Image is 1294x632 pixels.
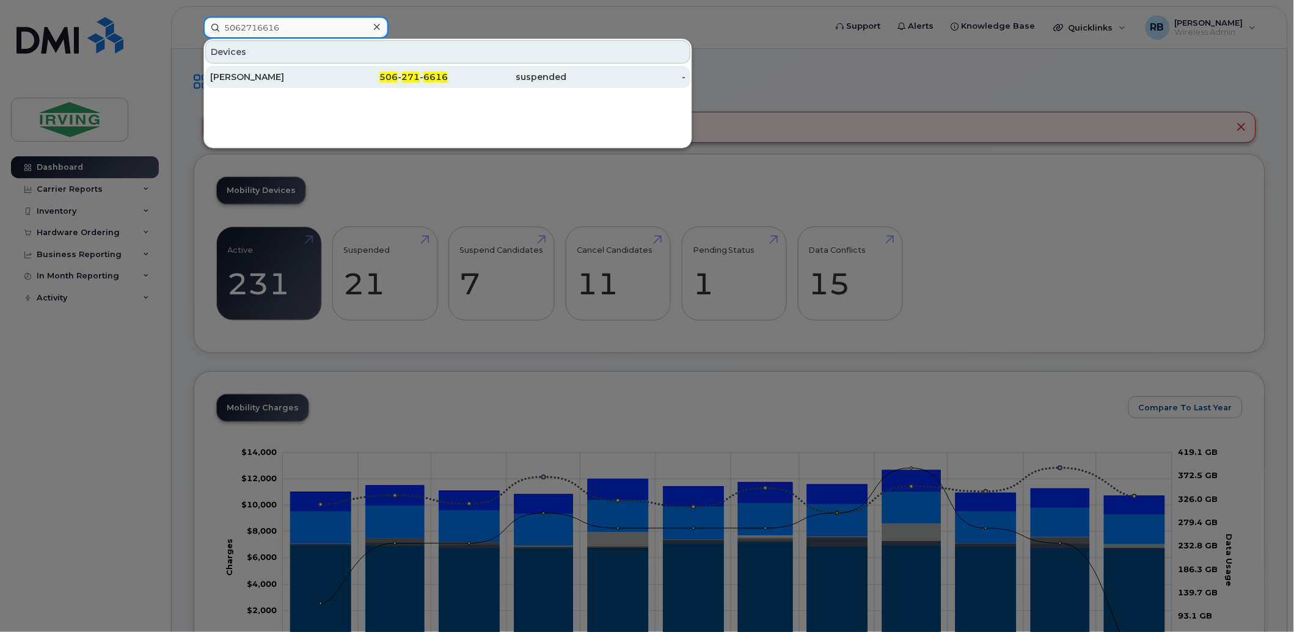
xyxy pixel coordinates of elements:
[205,66,690,88] a: [PERSON_NAME]506-271-6616suspended-
[448,71,567,83] div: suspended
[329,71,448,83] div: - -
[210,71,329,83] div: [PERSON_NAME]
[205,40,690,64] div: Devices
[423,71,448,82] span: 6616
[401,71,420,82] span: 271
[567,71,686,83] div: -
[379,71,398,82] span: 506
